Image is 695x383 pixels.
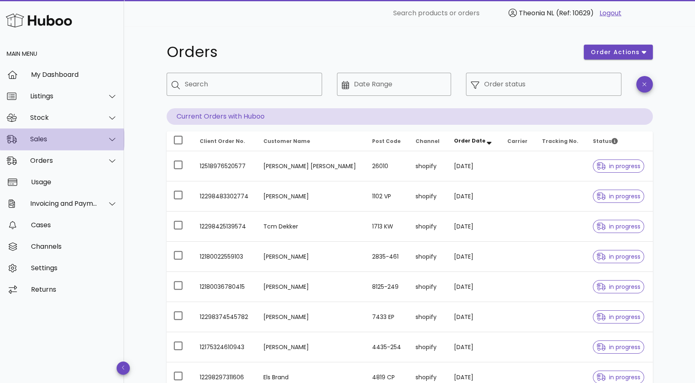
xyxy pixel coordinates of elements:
p: Current Orders with Huboo [167,108,653,125]
div: Usage [31,178,117,186]
span: Post Code [372,138,401,145]
td: 1102 VP [365,181,409,212]
th: Post Code [365,131,409,151]
span: order actions [590,48,640,57]
td: 8125-249 [365,272,409,302]
th: Client Order No. [193,131,257,151]
span: Customer Name [263,138,310,145]
span: Channel [416,138,439,145]
td: 26010 [365,151,409,181]
td: 12298425139574 [193,212,257,242]
span: in progress [597,254,640,259]
td: shopify [409,272,447,302]
td: Tcm Dekker [257,212,365,242]
td: [DATE] [447,302,501,332]
td: [DATE] [447,181,501,212]
th: Channel [409,131,447,151]
div: Channels [31,243,117,250]
td: shopify [409,212,447,242]
td: [DATE] [447,242,501,272]
td: [PERSON_NAME] [257,332,365,362]
div: Sales [30,135,98,143]
span: Tracking No. [542,138,578,145]
td: [DATE] [447,151,501,181]
div: Returns [31,285,117,293]
th: Tracking No. [535,131,586,151]
h1: Orders [167,45,574,59]
td: 4435-254 [365,332,409,362]
td: 12175324610943 [193,332,257,362]
td: [DATE] [447,272,501,302]
span: Status [593,138,618,145]
div: Orders [30,157,98,164]
td: 7433 EP [365,302,409,332]
td: shopify [409,242,447,272]
span: Client Order No. [200,138,245,145]
span: in progress [597,284,640,290]
td: 12180022559103 [193,242,257,272]
td: 12180036780415 [193,272,257,302]
span: (Ref: 10629) [556,8,594,18]
span: in progress [597,163,640,169]
td: [DATE] [447,212,501,242]
td: shopify [409,151,447,181]
div: Invoicing and Payments [30,200,98,207]
div: Cases [31,221,117,229]
span: in progress [597,344,640,350]
span: in progress [597,314,640,320]
td: [PERSON_NAME] [257,242,365,272]
span: Order Date [454,137,485,144]
td: 2835-461 [365,242,409,272]
button: order actions [584,45,652,59]
th: Customer Name [257,131,365,151]
td: [DATE] [447,332,501,362]
span: Theonia NL [519,8,554,18]
td: 12298483302774 [193,181,257,212]
div: Stock [30,114,98,121]
td: shopify [409,302,447,332]
img: Huboo Logo [6,12,72,29]
span: in progress [597,374,640,380]
td: shopify [409,181,447,212]
td: 1713 KW [365,212,409,242]
td: shopify [409,332,447,362]
td: 12518976520577 [193,151,257,181]
th: Carrier [501,131,535,151]
span: in progress [597,224,640,229]
td: [PERSON_NAME] [257,181,365,212]
td: [PERSON_NAME] [PERSON_NAME] [257,151,365,181]
span: in progress [597,193,640,199]
td: 12298374545782 [193,302,257,332]
th: Order Date: Sorted descending. Activate to remove sorting. [447,131,501,151]
a: Logout [599,8,621,18]
td: [PERSON_NAME] [257,302,365,332]
td: [PERSON_NAME] [257,272,365,302]
div: My Dashboard [31,71,117,79]
span: Carrier [507,138,528,145]
div: Listings [30,92,98,100]
div: Settings [31,264,117,272]
th: Status [586,131,652,151]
